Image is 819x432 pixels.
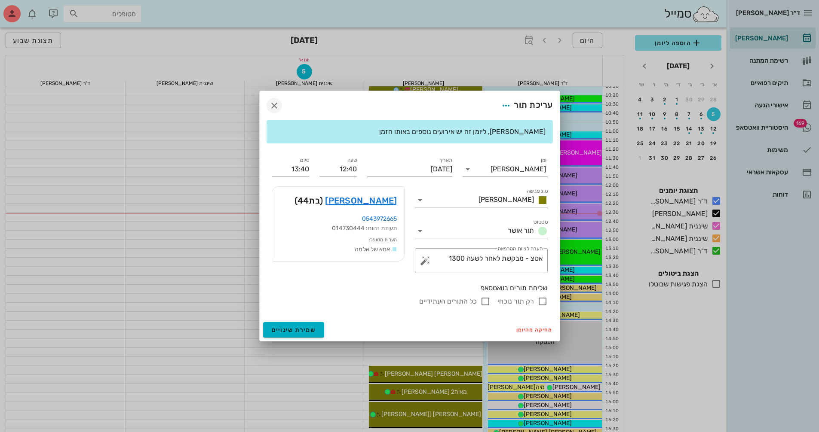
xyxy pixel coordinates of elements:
[419,297,477,306] label: כל התורים העתידיים
[298,195,309,206] span: 44
[294,194,323,207] span: (בת )
[369,237,397,243] small: הערות מטופל:
[540,157,548,164] label: יומן
[439,157,452,164] label: תאריך
[272,283,548,293] div: שליחת תורים בוואטסאפ
[491,165,546,173] div: [PERSON_NAME]
[526,188,548,195] label: סוג פגישה
[279,224,397,233] div: תעודת זהות: 014730444
[362,215,397,222] a: 0543972665
[347,157,357,164] label: שעה
[497,246,542,252] label: הערה לצוות המרפאה
[325,194,397,207] a: [PERSON_NAME]
[479,195,534,204] span: [PERSON_NAME]
[508,226,534,234] span: תור אושר
[263,322,325,338] button: שמירת שינויים
[513,324,556,336] button: מחיקה מהיומן
[516,327,553,333] span: מחיקה מהיומן
[355,246,390,253] span: אמא של אלמה
[463,162,548,176] div: יומן[PERSON_NAME]
[534,219,548,225] label: סטטוס
[300,157,309,164] label: סיום
[415,224,548,238] div: סטטוסתור אושר
[498,98,552,113] div: עריכת תור
[497,297,534,306] label: רק תור נוכחי
[379,128,546,136] span: [PERSON_NAME], ליומן זה יש אירועים נוספים באותו הזמן
[272,326,316,334] span: שמירת שינויים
